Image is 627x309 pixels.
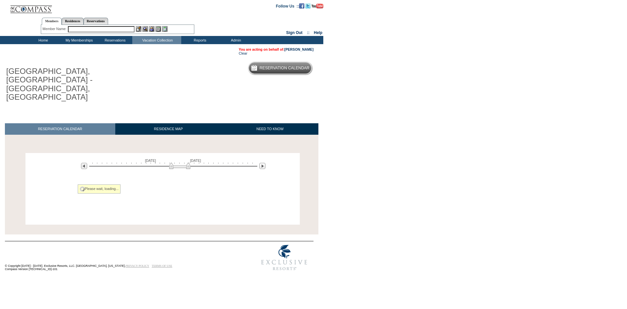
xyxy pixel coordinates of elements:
img: Next [259,163,265,169]
img: Impersonate [149,26,154,32]
a: RESIDENCE MAP [115,123,222,135]
a: Become our fan on Facebook [299,4,304,8]
img: Previous [81,163,87,169]
img: Follow us on Twitter [305,3,311,9]
a: TERMS OF USE [152,264,172,267]
a: RESERVATION CALENDAR [5,123,115,135]
a: Clear [239,51,247,55]
td: Reports [181,36,217,44]
span: You are acting on behalf of: [239,47,313,51]
img: b_calculator.gif [162,26,168,32]
td: © Copyright [DATE] - [DATE]. Exclusive Resorts, LLC. [GEOGRAPHIC_DATA], [US_STATE]. Compass Versi... [5,242,233,274]
div: Please wait, loading... [78,184,121,194]
img: Exclusive Resorts [255,241,313,274]
a: Residences [62,18,84,25]
img: spinner2.gif [80,186,85,192]
a: Help [314,30,322,35]
td: My Memberships [60,36,96,44]
span: [DATE] [145,159,156,163]
a: Members [42,18,62,25]
span: :: [307,30,310,35]
a: Sign Out [286,30,302,35]
img: Subscribe to our YouTube Channel [312,4,323,9]
a: PRIVACY POLICY [125,264,149,267]
a: Follow us on Twitter [305,4,311,8]
td: Admin [217,36,253,44]
td: Home [24,36,60,44]
img: View [142,26,148,32]
span: [DATE] [190,159,201,163]
h1: [GEOGRAPHIC_DATA], [GEOGRAPHIC_DATA] - [GEOGRAPHIC_DATA], [GEOGRAPHIC_DATA] [5,66,151,103]
a: NEED TO KNOW [221,123,318,135]
a: Reservations [84,18,108,25]
h5: Reservation Calendar [260,66,310,70]
td: Follow Us :: [276,3,299,9]
td: Reservations [96,36,132,44]
div: Member Name: [42,26,68,32]
img: Become our fan on Facebook [299,3,304,9]
img: Reservations [155,26,161,32]
a: [PERSON_NAME] [284,47,313,51]
img: b_edit.gif [136,26,141,32]
td: Vacation Collection [132,36,181,44]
